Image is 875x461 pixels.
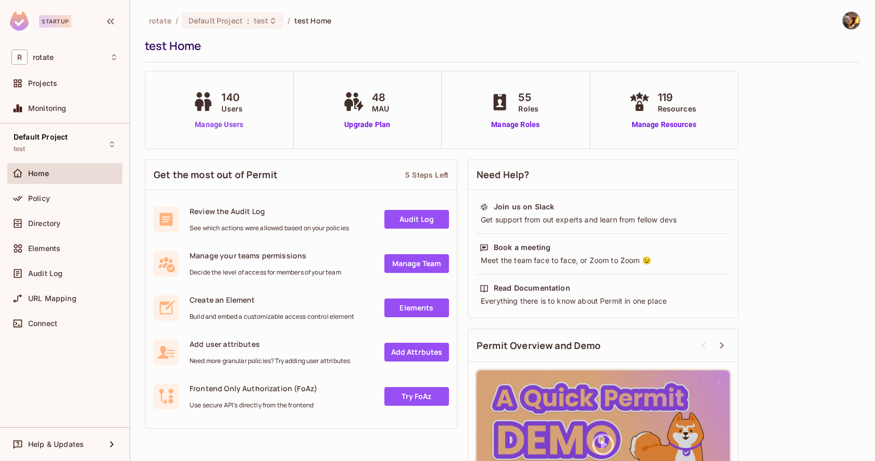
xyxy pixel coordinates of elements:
a: Manage Team [384,254,449,273]
span: Monitoring [28,104,67,113]
span: Decide the level of access for members of your team [190,268,341,277]
span: test Home [294,16,331,26]
span: 48 [372,90,389,105]
div: Startup [39,15,71,28]
div: Meet the team face to face, or Zoom to Zoom 😉 [480,255,727,266]
span: the active workspace [149,16,171,26]
span: Directory [28,219,60,228]
div: Everything there is to know about Permit in one place [480,296,727,306]
a: Try FoAz [384,387,449,406]
span: Default Project [189,16,243,26]
img: SReyMgAAAABJRU5ErkJggg== [10,11,29,31]
a: Audit Log [384,210,449,229]
a: Manage Roles [487,119,544,130]
div: test Home [145,38,855,54]
a: Upgrade Plan [341,119,394,130]
span: 55 [518,90,539,105]
span: Need Help? [477,168,530,181]
div: 5 Steps Left [405,170,448,180]
span: Users [221,103,243,114]
span: Add user attributes [190,339,350,349]
span: Get the most out of Permit [154,168,278,181]
li: / [176,16,178,26]
span: Policy [28,194,50,203]
li: / [287,16,290,26]
div: Join us on Slack [494,202,554,212]
span: Resources [658,103,696,114]
span: test [14,145,26,153]
span: Need more granular policies? Try adding user attributes [190,357,350,365]
a: Add Attrbutes [384,343,449,362]
span: Review the Audit Log [190,206,349,216]
span: MAU [372,103,389,114]
span: Audit Log [28,269,63,278]
a: Elements [384,298,449,317]
div: Read Documentation [494,283,570,293]
span: Help & Updates [28,440,84,448]
span: Workspace: rotate [33,53,54,61]
img: fatin@letsrotate.com [843,12,860,29]
span: Roles [518,103,539,114]
span: 140 [221,90,243,105]
span: R [11,49,28,65]
span: Projects [28,79,57,88]
a: Manage Users [190,119,248,130]
span: Default Project [14,133,68,141]
span: See which actions were allowed based on your policies [190,224,349,232]
span: Build and embed a customizable access control element [190,313,354,321]
span: 119 [658,90,696,105]
span: Elements [28,244,60,253]
span: Home [28,169,49,178]
div: Book a meeting [494,242,551,253]
span: Permit Overview and Demo [477,339,601,352]
span: URL Mapping [28,294,77,303]
span: Frontend Only Authorization (FoAz) [190,383,317,393]
span: Create an Element [190,295,354,305]
span: test [254,16,269,26]
span: Connect [28,319,57,328]
span: Manage your teams permissions [190,251,341,260]
a: Manage Resources [627,119,702,130]
span: Use secure API's directly from the frontend [190,401,317,409]
div: Get support from out experts and learn from fellow devs [480,215,727,225]
span: : [246,17,250,25]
